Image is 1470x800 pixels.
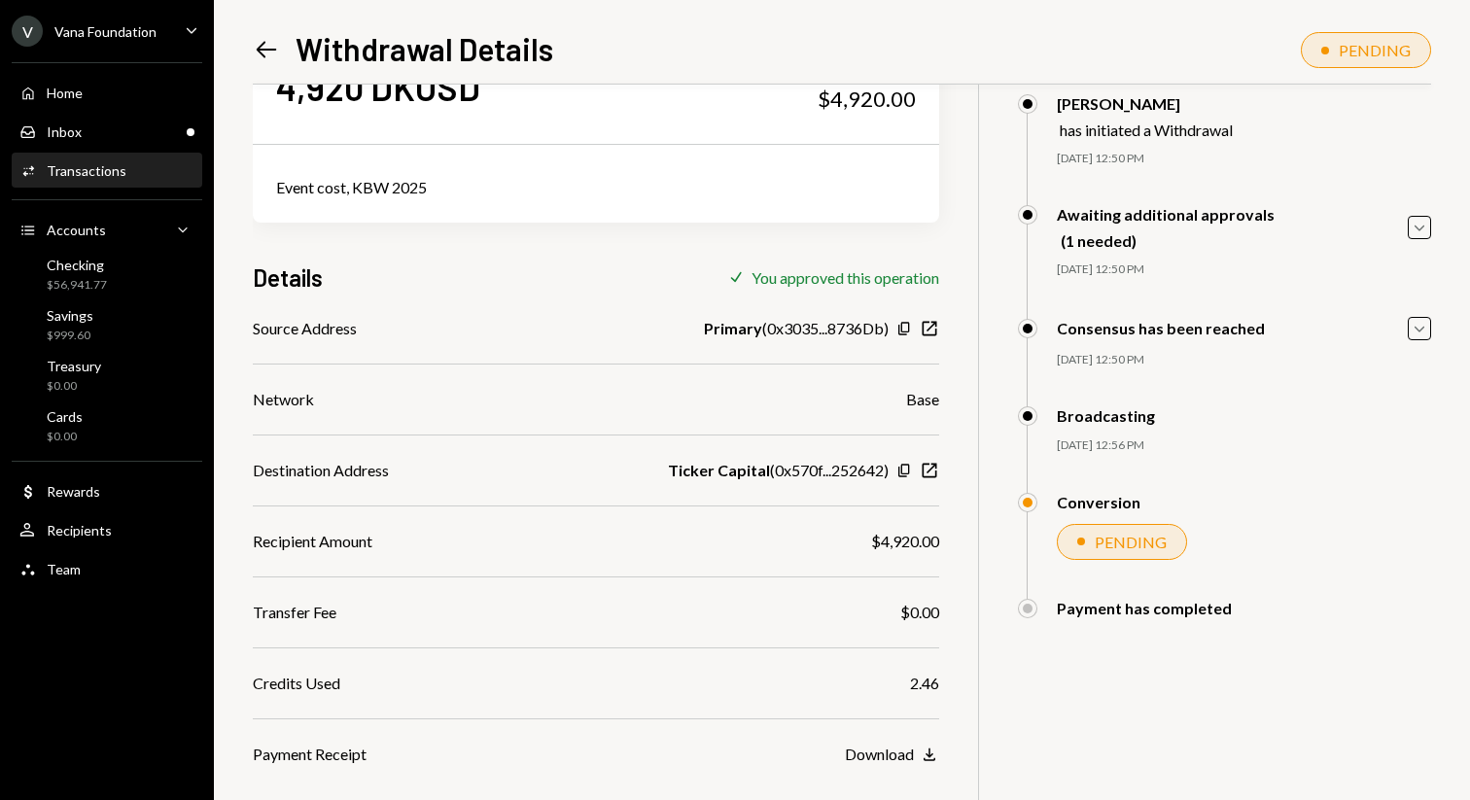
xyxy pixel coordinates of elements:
[1057,352,1431,368] div: [DATE] 12:50 PM
[276,65,480,109] div: 4,920 DKUSD
[253,459,389,482] div: Destination Address
[668,459,770,482] b: Ticker Capital
[12,352,202,399] a: Treasury$0.00
[704,317,889,340] div: ( 0x3035...8736Db )
[12,402,202,449] a: Cards$0.00
[752,268,939,287] div: You approved this operation
[845,745,914,763] div: Download
[12,512,202,547] a: Recipients
[1057,261,1431,278] div: [DATE] 12:50 PM
[1057,94,1233,113] div: [PERSON_NAME]
[47,123,82,140] div: Inbox
[1095,533,1167,551] div: PENDING
[12,16,43,47] div: V
[12,75,202,110] a: Home
[910,672,939,695] div: 2.46
[47,277,107,294] div: $56,941.77
[47,328,93,344] div: $999.60
[668,459,889,482] div: ( 0x570f...252642 )
[1057,406,1155,425] div: Broadcasting
[818,86,916,113] div: $4,920.00
[47,85,83,101] div: Home
[12,212,202,247] a: Accounts
[704,317,762,340] b: Primary
[47,358,101,374] div: Treasury
[12,251,202,297] a: Checking$56,941.77
[1057,599,1232,617] div: Payment has completed
[47,222,106,238] div: Accounts
[1057,319,1265,337] div: Consensus has been reached
[253,601,336,624] div: Transfer Fee
[12,473,202,508] a: Rewards
[253,317,357,340] div: Source Address
[47,561,81,577] div: Team
[296,29,553,68] h1: Withdrawal Details
[1057,493,1140,511] div: Conversion
[1060,121,1233,139] div: has initiated a Withdrawal
[253,388,314,411] div: Network
[47,378,101,395] div: $0.00
[12,114,202,149] a: Inbox
[871,530,939,553] div: $4,920.00
[12,301,202,348] a: Savings$999.60
[1057,437,1431,454] div: [DATE] 12:56 PM
[845,745,939,766] button: Download
[253,530,372,553] div: Recipient Amount
[47,307,93,324] div: Savings
[253,743,367,766] div: Payment Receipt
[12,153,202,188] a: Transactions
[47,162,126,179] div: Transactions
[47,483,100,500] div: Rewards
[900,601,939,624] div: $0.00
[54,23,157,40] div: Vana Foundation
[253,672,340,695] div: Credits Used
[47,257,107,273] div: Checking
[253,261,323,294] h3: Details
[906,388,939,411] div: Base
[1061,231,1275,250] div: (1 needed)
[1057,151,1431,167] div: [DATE] 12:50 PM
[47,429,83,445] div: $0.00
[12,551,202,586] a: Team
[47,522,112,539] div: Recipients
[47,408,83,425] div: Cards
[1057,205,1275,224] div: Awaiting additional approvals
[1339,41,1411,59] div: PENDING
[276,176,916,199] div: Event cost, KBW 2025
